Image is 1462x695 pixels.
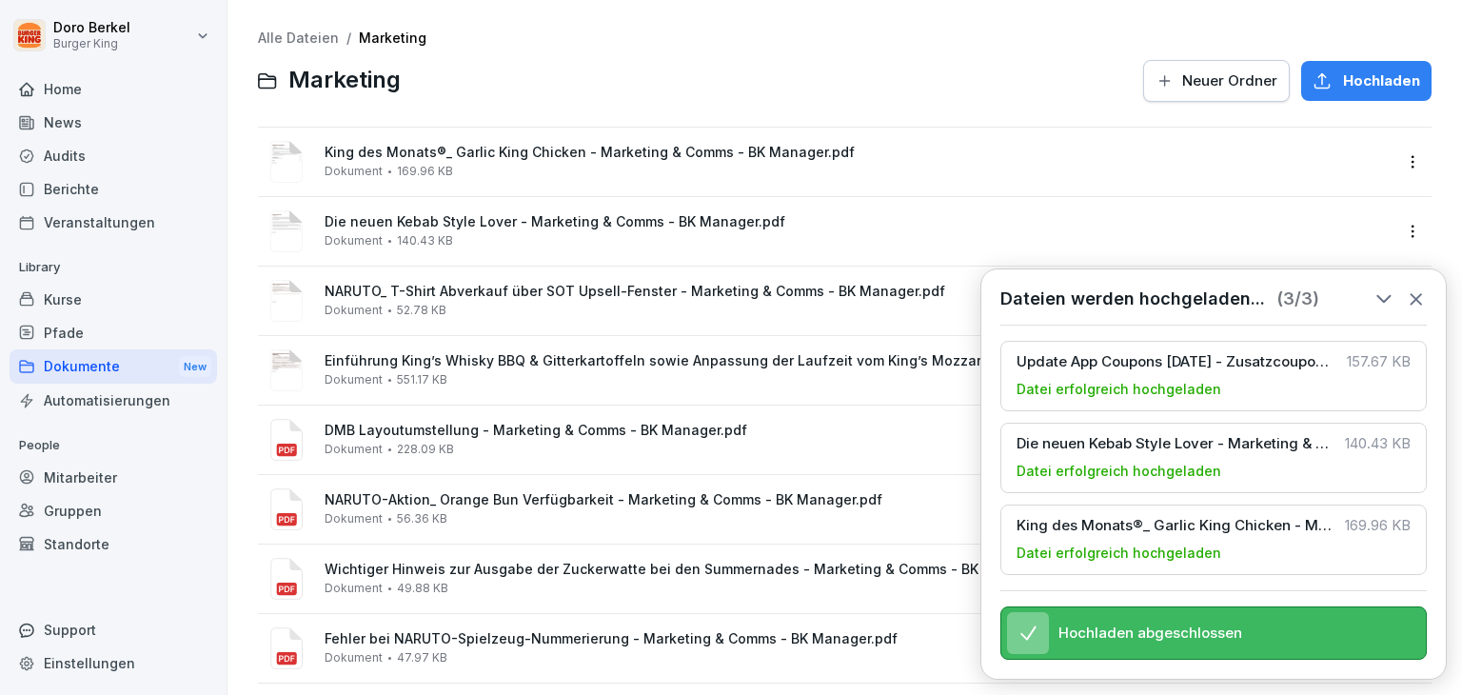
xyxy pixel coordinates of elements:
[10,283,217,316] a: Kurse
[10,527,217,561] a: Standorte
[10,430,217,461] p: People
[397,373,447,387] span: 551.17 KB
[346,30,351,47] span: /
[397,512,447,526] span: 56.36 KB
[10,349,217,385] a: DokumenteNew
[1182,70,1277,91] span: Neuer Ordner
[10,139,217,172] a: Audits
[359,30,426,46] a: Marketing
[1058,625,1242,642] span: Hochladen abgeschlossen
[10,72,217,106] a: Home
[325,284,1392,300] span: NARUTO_ T-Shirt Abverkauf über SOT Upsell-Fenster - Marketing & Comms - BK Manager.pdf
[397,651,447,665] span: 47.97 KB
[1017,462,1221,481] span: Datei erfolgreich hochgeladen
[1347,353,1411,370] span: 157.67 KB
[1345,435,1411,452] span: 140.43 KB
[1345,517,1411,534] span: 169.96 KB
[397,443,454,456] span: 228.09 KB
[397,582,448,595] span: 49.88 KB
[325,492,1392,508] span: NARUTO-Aktion_ Orange Bun Verfügbarkeit - Marketing & Comms - BK Manager.pdf
[325,373,383,387] span: Dokument
[288,67,401,94] span: Marketing
[1017,353,1335,370] span: Update App Coupons [DATE] - Zusatzcoupons - Marketing & Comms - BK Manager.pdf
[1017,517,1334,534] span: King des Monats®_ Garlic King Chicken - Marketing & Comms - BK Manager.pdf
[53,20,130,36] p: Doro Berkel
[10,316,217,349] a: Pfade
[325,353,1392,369] span: Einführung King’s Whisky BBQ & Gitterkartoffeln sowie Anpassung der Laufzeit vom King’s Mozzarell...
[258,30,339,46] a: Alle Dateien
[325,145,1392,161] span: King des Monats®_ Garlic King Chicken - Marketing & Comms - BK Manager.pdf
[325,651,383,665] span: Dokument
[325,234,383,248] span: Dokument
[325,582,383,595] span: Dokument
[10,172,217,206] a: Berichte
[325,562,1392,578] span: Wichtiger Hinweis zur Ausgabe der Zuckerwatte bei den Summernades - Marketing & Comms - BK Manage...
[397,304,446,317] span: 52.78 KB
[325,165,383,178] span: Dokument
[53,37,130,50] p: Burger King
[1143,60,1290,102] button: Neuer Ordner
[10,646,217,680] a: Einstellungen
[10,106,217,139] a: News
[325,512,383,526] span: Dokument
[10,252,217,283] p: Library
[1017,544,1221,563] span: Datei erfolgreich hochgeladen
[10,206,217,239] a: Veranstaltungen
[10,461,217,494] a: Mitarbeiter
[1017,435,1334,452] span: Die neuen Kebab Style Lover - Marketing & Comms - BK Manager.pdf
[325,214,1392,230] span: Die neuen Kebab Style Lover - Marketing & Comms - BK Manager.pdf
[325,304,383,317] span: Dokument
[1000,288,1265,309] span: Dateien werden hochgeladen...
[397,165,453,178] span: 169.96 KB
[179,356,211,378] div: New
[1017,380,1221,399] span: Datei erfolgreich hochgeladen
[1276,288,1319,309] span: ( 3 / 3 )
[397,234,453,248] span: 140.43 KB
[325,423,1392,439] span: DMB Layoutumstellung - Marketing & Comms - BK Manager.pdf
[1301,61,1432,101] button: Hochladen
[10,349,217,385] div: Dokumente
[10,384,217,417] a: Automatisierungen
[325,631,1392,647] span: Fehler bei NARUTO-Spielzeug-Nummerierung - Marketing & Comms - BK Manager.pdf
[10,494,217,527] a: Gruppen
[10,613,217,646] div: Support
[325,443,383,456] span: Dokument
[1343,70,1420,91] span: Hochladen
